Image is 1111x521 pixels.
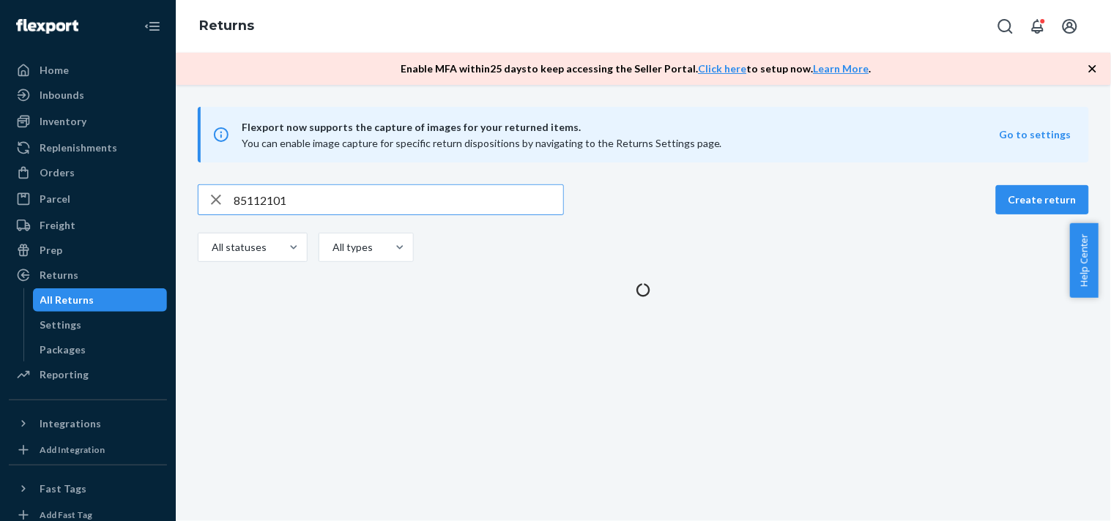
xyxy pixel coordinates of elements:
a: Inbounds [9,83,167,107]
div: Add Fast Tag [40,509,92,521]
a: Replenishments [9,136,167,160]
button: Open Search Box [991,12,1020,41]
div: Prep [40,243,62,258]
div: All statuses [212,240,264,255]
button: Open notifications [1023,12,1052,41]
div: Orders [40,165,75,180]
div: Inventory [40,114,86,129]
div: Fast Tags [40,481,86,496]
ol: breadcrumbs [187,5,266,48]
div: All Returns [40,293,94,307]
a: Reporting [9,363,167,386]
div: Add Integration [40,443,105,456]
a: Freight [9,214,167,237]
div: Home [40,63,69,78]
div: Settings [40,318,82,332]
a: Home [9,59,167,82]
a: Inventory [9,110,167,133]
a: Orders [9,161,167,184]
span: Flexport now supports the capture of images for your returned items. [242,119,1000,136]
div: Integrations [40,416,101,431]
div: Reporting [40,367,89,382]
button: Go to settings [1000,127,1071,142]
a: Click here [699,62,747,75]
p: Enable MFA within 25 days to keep accessing the Seller Portal. to setup now. . [401,61,872,76]
button: Integrations [9,412,167,435]
a: Parcel [9,187,167,211]
a: Settings [33,313,168,337]
a: Packages [33,338,168,361]
img: Flexport logo [16,19,78,34]
button: Close Navigation [138,12,167,41]
button: Fast Tags [9,477,167,501]
div: Returns [40,268,78,282]
a: Returns [9,263,167,287]
button: Create return [996,185,1089,214]
input: Search returns by rma, id, tracking number [234,185,563,214]
a: Learn More [814,62,869,75]
a: Add Integration [9,441,167,459]
div: Parcel [40,192,70,206]
div: Replenishments [40,140,117,155]
div: Inbounds [40,88,84,102]
div: All types [332,240,371,255]
div: Packages [40,342,86,357]
button: Help Center [1070,223,1099,298]
a: Prep [9,239,167,262]
span: You can enable image capture for specific return dispositions by navigating to the Returns Settin... [242,137,722,149]
a: All Returns [33,288,168,312]
a: Returns [199,18,254,34]
div: Freight [40,218,75,233]
button: Open account menu [1055,12,1085,41]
